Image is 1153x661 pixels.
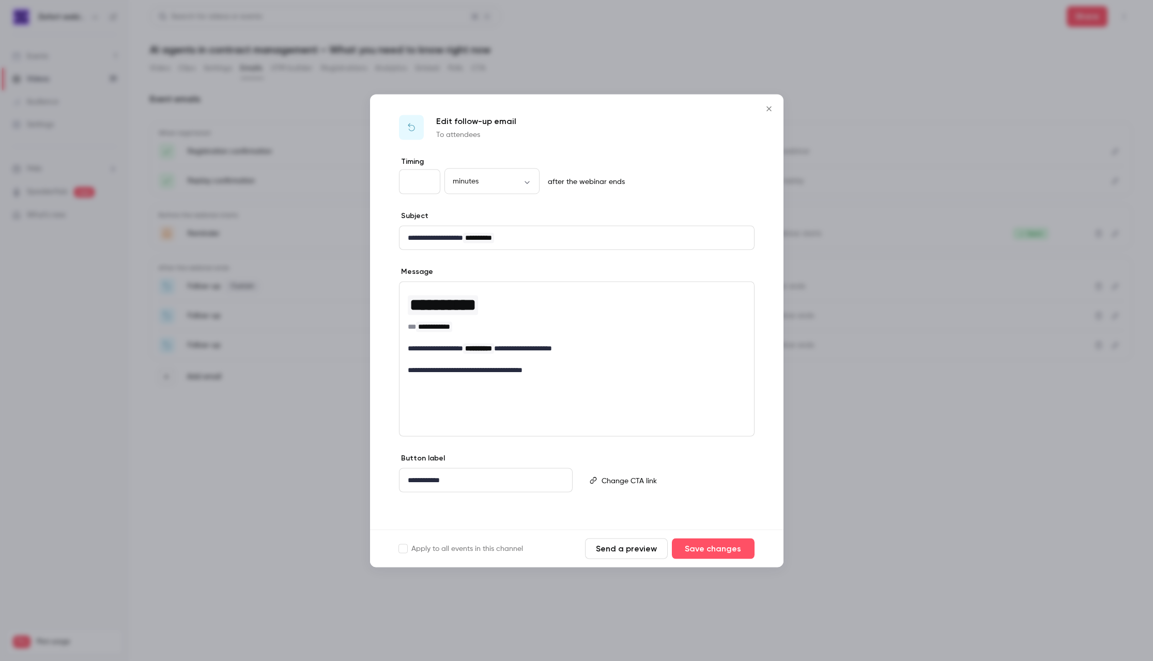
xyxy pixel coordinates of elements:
label: Button label [399,453,445,463]
p: after the webinar ends [544,176,625,187]
div: minutes [444,176,540,187]
button: Save changes [672,538,755,559]
label: Subject [399,210,428,221]
div: editor [399,282,754,381]
div: editor [597,468,754,492]
div: editor [399,226,754,249]
button: Send a preview [585,538,668,559]
p: To attendees [436,129,516,140]
button: Close [759,98,779,119]
div: editor [399,468,572,491]
p: Edit follow-up email [436,115,516,127]
label: Message [399,266,433,276]
label: Apply to all events in this channel [399,543,523,554]
label: Timing [399,156,755,166]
